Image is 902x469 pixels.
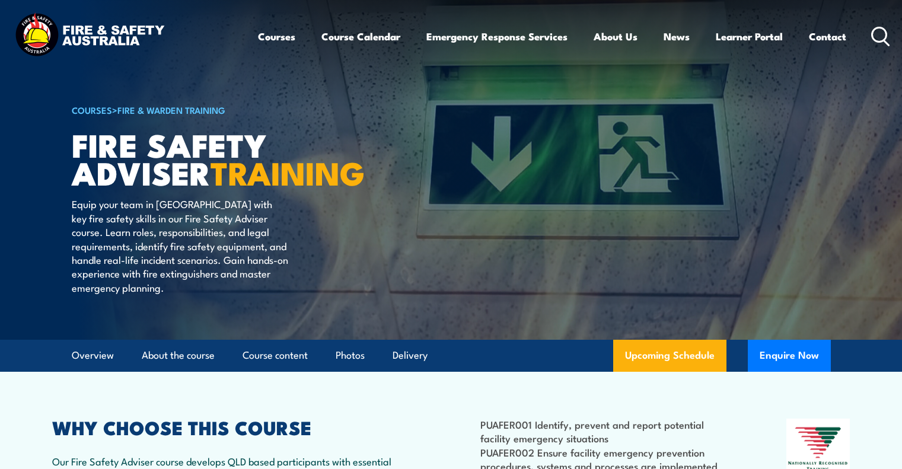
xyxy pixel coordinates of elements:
a: About Us [594,21,638,52]
a: Course content [243,340,308,371]
a: Courses [258,21,295,52]
a: Learner Portal [716,21,783,52]
a: Upcoming Schedule [613,340,726,372]
a: Fire & Warden Training [117,103,225,116]
button: Enquire Now [748,340,831,372]
a: Overview [72,340,114,371]
a: Emergency Response Services [426,21,568,52]
a: News [664,21,690,52]
h1: FIRE SAFETY ADVISER [72,130,365,186]
p: Equip your team in [GEOGRAPHIC_DATA] with key fire safety skills in our Fire Safety Adviser cours... [72,197,288,294]
strong: TRAINING [211,147,365,196]
a: Photos [336,340,365,371]
h6: > [72,103,365,117]
a: About the course [142,340,215,371]
a: COURSES [72,103,112,116]
li: PUAFER001 Identify, prevent and report potential facility emergency situations [480,417,729,445]
h2: WHY CHOOSE THIS COURSE [52,419,399,435]
a: Course Calendar [321,21,400,52]
a: Contact [809,21,846,52]
a: Delivery [393,340,428,371]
